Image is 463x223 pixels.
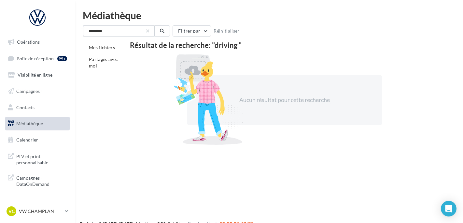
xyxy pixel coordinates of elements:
[16,137,38,142] span: Calendrier
[18,72,52,78] span: Visibilité en ligne
[4,68,71,82] a: Visibilité en ligne
[17,39,40,45] span: Opérations
[4,84,71,98] a: Campagnes
[173,25,211,37] button: Filtrer par
[17,55,54,61] span: Boîte de réception
[5,205,70,217] a: VC VW CHAMPLAN
[16,104,35,110] span: Contacts
[441,201,456,216] div: Open Intercom Messenger
[16,152,67,166] span: PLV et print personnalisable
[130,42,440,49] div: Résultat de la recherche: "driving "
[16,121,43,126] span: Médiathèque
[239,96,330,103] span: Aucun résultat pour cette recherche
[4,117,71,130] a: Médiathèque
[4,35,71,49] a: Opérations
[19,208,62,215] p: VW CHAMPLAN
[4,149,71,169] a: PLV et print personnalisable
[211,27,242,35] button: Réinitialiser
[89,45,115,50] span: Mes fichiers
[4,52,71,66] a: Boîte de réception99+
[89,56,118,68] span: Partagés avec moi
[83,10,455,20] div: Médiathèque
[8,208,15,215] span: VC
[16,88,40,94] span: Campagnes
[57,56,67,61] div: 99+
[4,101,71,114] a: Contacts
[4,171,71,190] a: Campagnes DataOnDemand
[16,173,67,187] span: Campagnes DataOnDemand
[4,133,71,147] a: Calendrier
